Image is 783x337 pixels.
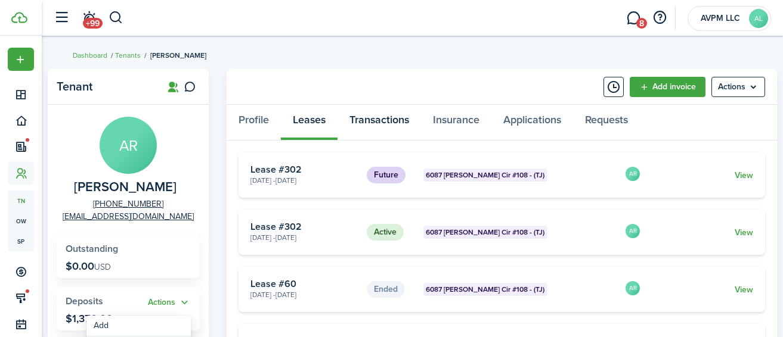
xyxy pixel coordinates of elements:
[250,279,358,289] card-title: Lease #60
[573,105,640,141] a: Requests
[604,77,624,97] button: Timeline
[622,3,645,33] a: Messaging
[66,294,103,308] span: Deposits
[250,289,358,300] card-description: [DATE] - [DATE]
[66,242,118,255] span: Outstanding
[57,80,152,93] panel-main-title: Tenant
[8,48,34,71] button: Open menu
[8,231,34,251] a: sp
[250,164,358,175] card-title: Lease #302
[250,175,358,186] card-description: [DATE] - [DATE]
[735,283,753,296] a: View
[11,12,27,23] img: TenantCloud
[100,117,157,174] avatar-text: AR
[109,8,123,28] button: Search
[630,77,705,97] a: Add invoice
[426,170,544,180] span: 6087 [PERSON_NAME] Cir #108 - (TJ)
[94,261,111,273] span: USD
[367,224,404,241] status: Active
[8,211,34,231] a: ow
[426,284,544,295] span: 6087 [PERSON_NAME] Cir #108 - (TJ)
[93,198,163,210] a: [PHONE_NUMBER]
[148,296,191,310] button: Actions
[148,296,191,310] button: Open menu
[66,313,129,324] p: $1,370.00
[367,167,406,183] status: Future
[8,191,34,211] a: tn
[711,77,765,97] menu-btn: Actions
[50,7,73,29] button: Open sidebar
[426,227,544,238] span: 6087 [PERSON_NAME] Cir #108 - (TJ)
[421,105,491,141] a: Insurance
[250,221,358,232] card-title: Lease #302
[78,3,100,33] a: Notifications
[66,260,111,272] p: $0.00
[735,226,753,239] a: View
[367,281,405,298] status: Ended
[73,50,107,61] a: Dashboard
[227,105,281,141] a: Profile
[735,169,753,182] a: View
[86,316,191,336] a: Add
[63,210,194,223] a: [EMAIL_ADDRESS][DOMAIN_NAME]
[74,180,177,195] span: Aura Rivamonte
[338,105,421,141] a: Transactions
[491,105,573,141] a: Applications
[749,9,768,28] avatar-text: AL
[150,50,206,61] span: [PERSON_NAME]
[83,18,103,29] span: +99
[636,18,647,29] span: 8
[649,8,670,28] button: Open resource center
[250,232,358,243] card-description: [DATE] - [DATE]
[711,77,765,97] button: Open menu
[697,14,744,23] span: AVPM LLC
[115,50,141,61] a: Tenants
